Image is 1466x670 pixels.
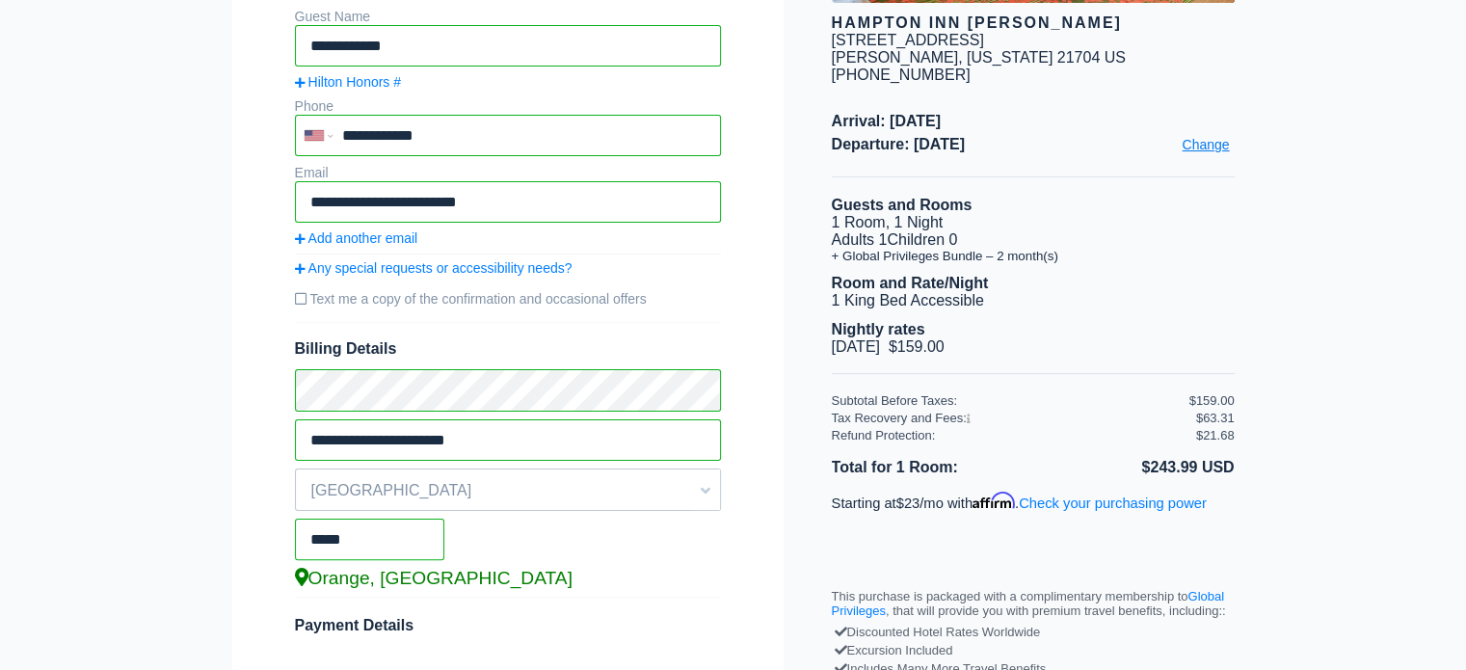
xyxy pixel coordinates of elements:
[887,231,957,248] span: Children 0
[832,321,925,337] b: Nightly rates
[973,492,1015,509] span: Affirm
[832,214,1235,231] li: 1 Room, 1 Night
[832,136,1235,153] span: Departure: [DATE]
[295,74,721,90] a: Hilton Honors #
[295,98,333,114] label: Phone
[295,340,721,358] span: Billing Details
[832,197,973,213] b: Guests and Rooms
[832,492,1235,511] p: Starting at /mo with .
[832,393,1189,408] div: Subtotal Before Taxes:
[1019,496,1207,511] a: Check your purchasing power - Learn more about Affirm Financing (opens in modal)
[295,617,414,633] span: Payment Details
[896,496,920,511] span: $23
[296,474,720,507] span: [GEOGRAPHIC_DATA]
[832,589,1235,618] p: This purchase is packaged with a complimentary membership to , that will provide you with premium...
[832,455,1033,480] li: Total for 1 Room:
[832,113,1235,130] span: Arrival: [DATE]
[1189,393,1235,408] div: $159.00
[832,338,945,355] span: [DATE] $159.00
[295,165,329,180] label: Email
[1057,49,1101,66] span: 21704
[967,49,1053,66] span: [US_STATE]
[832,411,1189,425] div: Tax Recovery and Fees:
[837,623,1230,641] div: Discounted Hotel Rates Worldwide
[832,231,1235,249] li: Adults 1
[1033,455,1235,480] li: $243.99 USD
[832,49,963,66] span: [PERSON_NAME],
[1105,49,1126,66] span: US
[832,14,1235,32] div: Hampton Inn [PERSON_NAME]
[832,292,1235,309] li: 1 King Bed Accessible
[295,568,721,589] div: Orange, [GEOGRAPHIC_DATA]
[832,67,1235,84] div: [PHONE_NUMBER]
[832,528,1235,549] iframe: PayPal Message 1
[295,283,721,314] label: Text me a copy of the confirmation and occasional offers
[832,589,1225,618] a: Global Privileges
[295,230,721,246] a: Add another email
[1196,411,1235,425] div: $63.31
[832,428,1196,442] div: Refund Protection:
[832,249,1235,263] li: + Global Privileges Bundle – 2 month(s)
[832,32,984,49] div: [STREET_ADDRESS]
[832,275,989,291] b: Room and Rate/Night
[295,9,371,24] label: Guest Name
[295,260,721,276] a: Any special requests or accessibility needs?
[837,641,1230,659] div: Excursion Included
[297,117,337,154] div: United States: +1
[1196,428,1235,442] div: $21.68
[1177,132,1234,157] a: Change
